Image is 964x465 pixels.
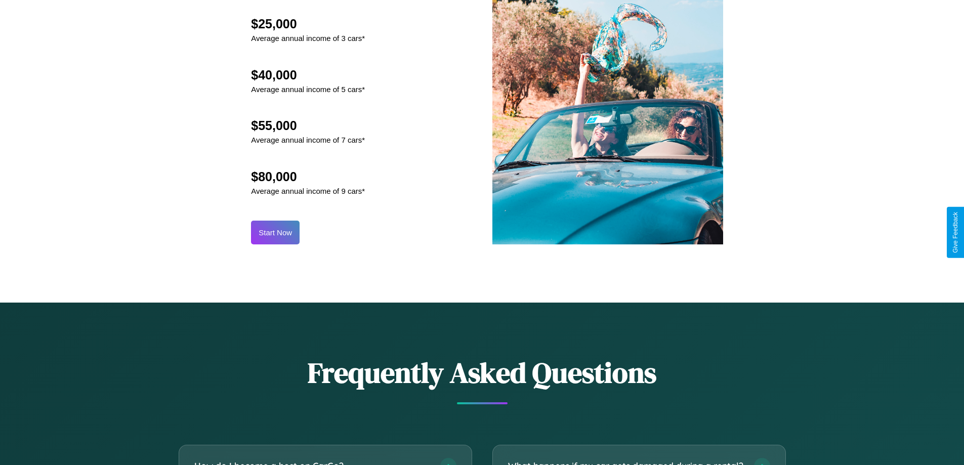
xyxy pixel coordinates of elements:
[251,68,365,82] h2: $40,000
[179,353,786,392] h2: Frequently Asked Questions
[251,170,365,184] h2: $80,000
[952,212,959,253] div: Give Feedback
[251,118,365,133] h2: $55,000
[251,17,365,31] h2: $25,000
[251,31,365,45] p: Average annual income of 3 cars*
[251,133,365,147] p: Average annual income of 7 cars*
[251,82,365,96] p: Average annual income of 5 cars*
[251,184,365,198] p: Average annual income of 9 cars*
[251,221,300,244] button: Start Now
